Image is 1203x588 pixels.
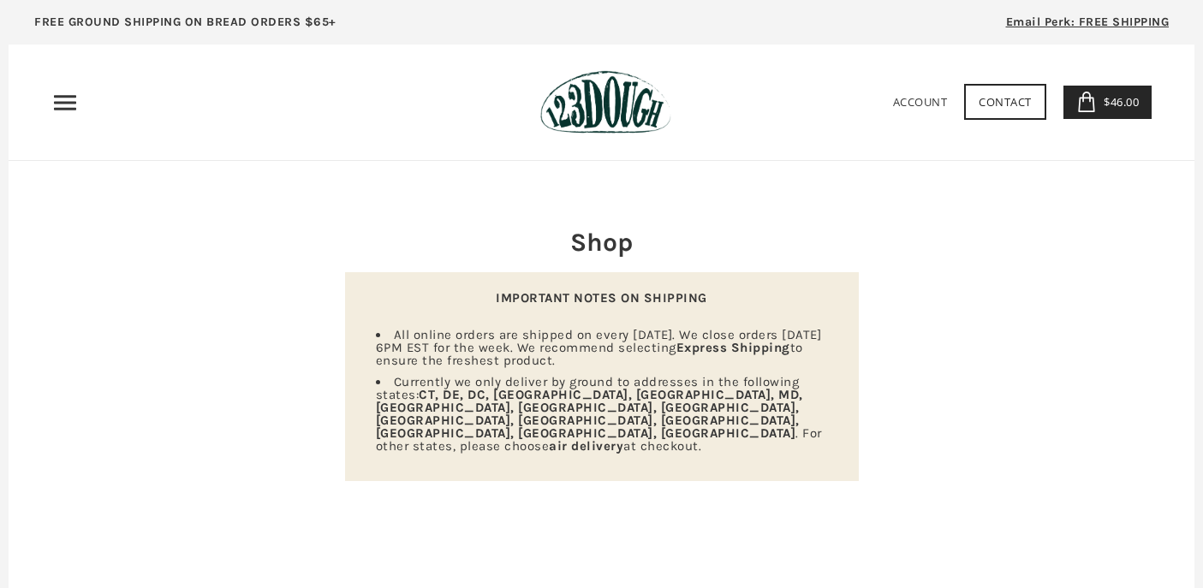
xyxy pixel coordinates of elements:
strong: air delivery [549,438,623,454]
strong: CT, DE, DC, [GEOGRAPHIC_DATA], [GEOGRAPHIC_DATA], MD, [GEOGRAPHIC_DATA], [GEOGRAPHIC_DATA], [GEOG... [376,387,803,441]
a: Contact [964,84,1046,120]
span: Currently we only deliver by ground to addresses in the following states: . For other states, ple... [376,374,822,454]
a: $46.00 [1063,86,1152,119]
p: FREE GROUND SHIPPING ON BREAD ORDERS $65+ [34,13,336,32]
a: FREE GROUND SHIPPING ON BREAD ORDERS $65+ [9,9,362,45]
nav: Primary [51,89,79,116]
a: Account [893,94,948,110]
span: All online orders are shipped on every [DATE]. We close orders [DATE] 6PM EST for the week. We re... [376,327,822,368]
img: 123Dough Bakery [540,70,671,134]
h2: Shop [345,224,859,260]
a: Email Perk: FREE SHIPPING [980,9,1195,45]
span: $46.00 [1099,94,1139,110]
span: Email Perk: FREE SHIPPING [1006,15,1170,29]
strong: IMPORTANT NOTES ON SHIPPING [496,290,707,306]
strong: Express Shipping [676,340,790,355]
